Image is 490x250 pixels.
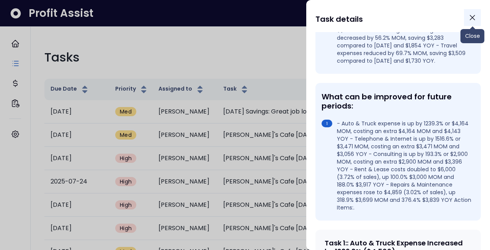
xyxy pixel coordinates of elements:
div: Close [461,29,485,43]
li: - Auto & Truck expense is up by 1239.3% or $4,164 MOM, costing an extra $4,164 MOM and $4,143 YOY... [322,120,472,211]
h1: Task details [315,12,363,26]
div: What can be improved for future periods: [322,92,472,110]
button: Close [464,9,481,26]
li: - PFS - [PERSON_NAME] expenses reduced by 15.0% MOM, saving $4,163 compared to [DATE] and $1,016 ... [322,11,472,65]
